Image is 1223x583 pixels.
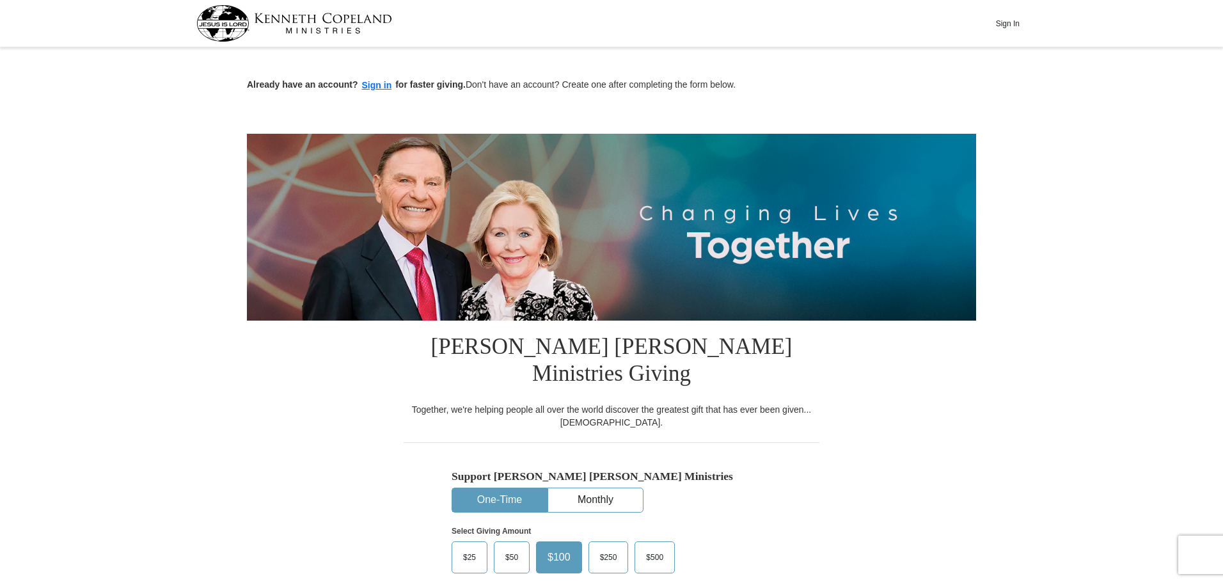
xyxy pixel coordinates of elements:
[541,548,577,567] span: $100
[499,548,525,567] span: $50
[404,321,819,403] h1: [PERSON_NAME] [PERSON_NAME] Ministries Giving
[452,527,531,536] strong: Select Giving Amount
[988,13,1027,33] button: Sign In
[548,488,643,512] button: Monthly
[640,548,670,567] span: $500
[247,78,976,93] p: Don't have an account? Create one after completing the form below.
[196,5,392,42] img: kcm-header-logo.svg
[404,403,819,429] div: Together, we're helping people all over the world discover the greatest gift that has ever been g...
[358,78,396,93] button: Sign in
[247,79,466,90] strong: Already have an account? for faster giving.
[452,470,771,483] h5: Support [PERSON_NAME] [PERSON_NAME] Ministries
[452,488,547,512] button: One-Time
[457,548,482,567] span: $25
[594,548,624,567] span: $250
